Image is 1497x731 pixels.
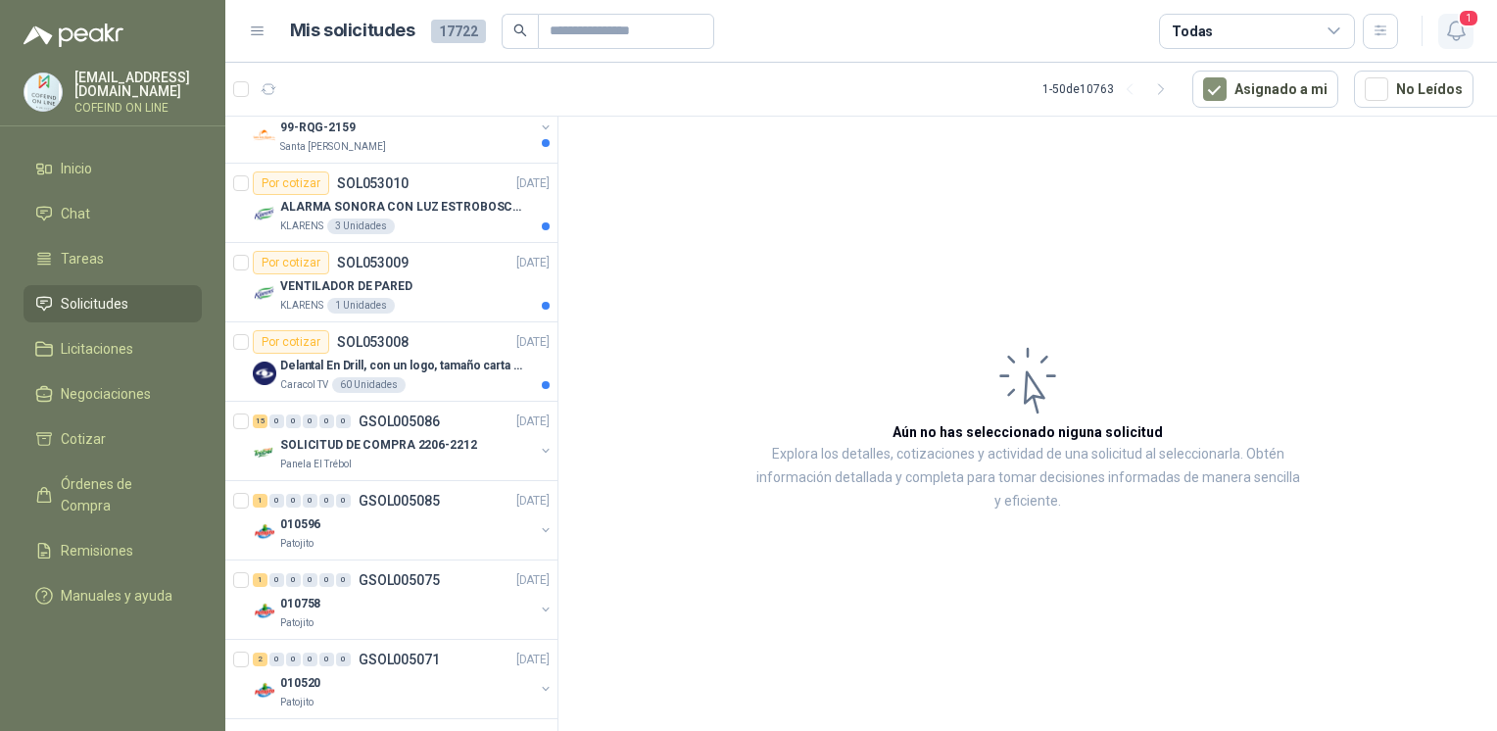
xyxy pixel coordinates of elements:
div: 1 - 50 de 10763 [1042,73,1177,105]
a: Chat [24,195,202,232]
div: 60 Unidades [332,377,406,393]
span: Cotizar [61,428,106,450]
p: GSOL005071 [359,653,440,666]
span: Inicio [61,158,92,179]
div: 0 [286,414,301,428]
a: Tareas [24,240,202,277]
div: Por cotizar [253,171,329,195]
div: 1 [253,573,267,587]
p: SOL053008 [337,335,409,349]
p: SOL053009 [337,256,409,269]
img: Company Logo [253,520,276,544]
div: 0 [303,494,317,508]
a: Remisiones [24,532,202,569]
span: Órdenes de Compra [61,473,183,516]
p: [DATE] [516,571,550,590]
span: Solicitudes [61,293,128,315]
div: 15 [253,414,267,428]
img: Company Logo [253,600,276,623]
div: Por cotizar [253,330,329,354]
p: Caracol TV [280,377,328,393]
div: 0 [303,653,317,666]
a: 9 0 0 0 0 0 GSOL005087[DATE] Company Logo99-RQG-2159Santa [PERSON_NAME] [253,92,554,155]
p: KLARENS [280,298,323,314]
p: [DATE] [516,492,550,511]
p: Santa [PERSON_NAME] [280,139,386,155]
p: [DATE] [516,413,550,431]
a: 1 0 0 0 0 0 GSOL005075[DATE] Company Logo010758Patojito [253,568,554,631]
div: 0 [269,573,284,587]
a: Por cotizarSOL053008[DATE] Company LogoDelantal En Drill, con un logo, tamaño carta 1 tinta (Se e... [225,322,557,402]
p: ALARMA SONORA CON LUZ ESTROBOSCOPICA [280,198,524,217]
div: 0 [303,414,317,428]
h1: Mis solicitudes [290,17,415,45]
p: 010520 [280,674,320,693]
div: 0 [336,573,351,587]
p: Explora los detalles, cotizaciones y actividad de una solicitud al seleccionarla. Obtén informaci... [754,443,1301,513]
a: 2 0 0 0 0 0 GSOL005071[DATE] Company Logo010520Patojito [253,648,554,710]
p: VENTILADOR DE PARED [280,277,412,296]
div: 2 [253,653,267,666]
div: 0 [319,573,334,587]
a: Manuales y ayuda [24,577,202,614]
img: Company Logo [253,203,276,226]
div: 0 [319,653,334,666]
p: GSOL005085 [359,494,440,508]
div: 1 Unidades [327,298,395,314]
div: 0 [336,653,351,666]
div: 3 Unidades [327,219,395,234]
span: Chat [61,203,90,224]
p: [DATE] [516,333,550,352]
p: 99-RQG-2159 [280,119,356,137]
a: 15 0 0 0 0 0 GSOL005086[DATE] Company LogoSOLICITUD DE COMPRA 2206-2212Panela El Trébol [253,410,554,472]
a: Cotizar [24,420,202,458]
p: GSOL005086 [359,414,440,428]
span: 17722 [431,20,486,43]
span: Manuales y ayuda [61,585,172,607]
p: SOL053010 [337,176,409,190]
span: Negociaciones [61,383,151,405]
a: Negociaciones [24,375,202,413]
p: Panela El Trébol [280,457,352,472]
p: Patojito [280,615,314,631]
div: 0 [319,494,334,508]
div: Por cotizar [253,251,329,274]
p: [DATE] [516,651,550,669]
p: COFEIND ON LINE [74,102,202,114]
p: GSOL005075 [359,573,440,587]
div: 0 [269,653,284,666]
a: Por cotizarSOL053010[DATE] Company LogoALARMA SONORA CON LUZ ESTROBOSCOPICAKLARENS3 Unidades [225,164,557,243]
img: Logo peakr [24,24,123,47]
p: [DATE] [516,254,550,272]
div: 0 [269,494,284,508]
p: 010758 [280,595,320,613]
div: Todas [1172,21,1213,42]
img: Company Logo [253,679,276,703]
div: 0 [269,414,284,428]
div: 0 [286,494,301,508]
p: [DATE] [516,174,550,193]
span: Tareas [61,248,104,269]
h3: Aún no has seleccionado niguna solicitud [893,421,1163,443]
a: Por cotizarSOL053009[DATE] Company LogoVENTILADOR DE PAREDKLARENS1 Unidades [225,243,557,322]
div: 0 [319,414,334,428]
img: Company Logo [253,441,276,464]
div: 0 [336,414,351,428]
span: 1 [1458,9,1479,27]
img: Company Logo [253,123,276,147]
div: 0 [286,653,301,666]
a: Inicio [24,150,202,187]
div: 0 [286,573,301,587]
span: Remisiones [61,540,133,561]
div: 0 [303,573,317,587]
p: Patojito [280,536,314,552]
button: No Leídos [1354,71,1473,108]
img: Company Logo [24,73,62,111]
div: 1 [253,494,267,508]
span: Licitaciones [61,338,133,360]
p: SOLICITUD DE COMPRA 2206-2212 [280,436,477,455]
a: Solicitudes [24,285,202,322]
img: Company Logo [253,362,276,385]
p: Patojito [280,695,314,710]
p: KLARENS [280,219,323,234]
